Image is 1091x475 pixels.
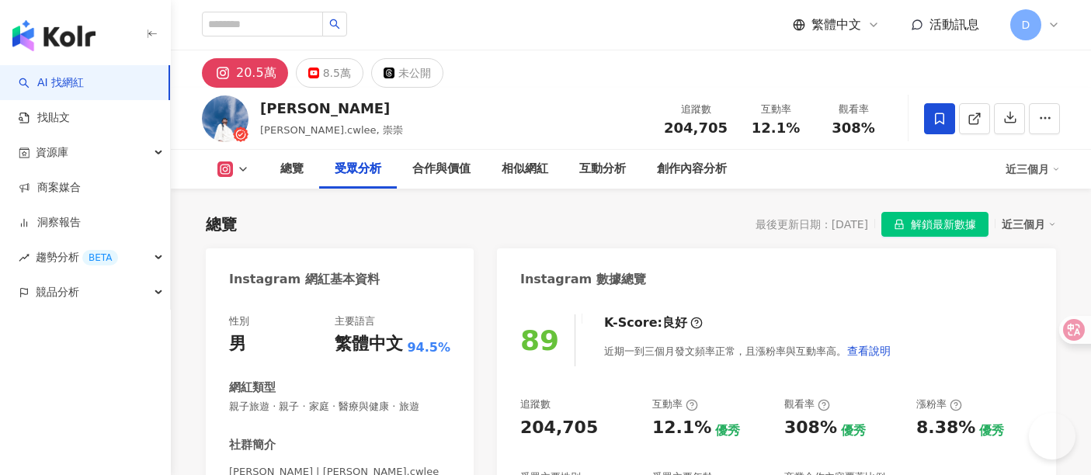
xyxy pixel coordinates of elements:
span: 繁體中文 [811,16,861,33]
div: 總覽 [206,213,237,235]
span: 資源庫 [36,135,68,170]
div: 未公開 [398,62,431,84]
span: 308% [832,120,875,136]
span: 查看說明 [847,345,891,357]
div: 優秀 [715,422,740,439]
button: 20.5萬 [202,58,288,88]
div: 308% [784,416,837,440]
span: [PERSON_NAME].cwlee, 崇崇 [260,124,403,136]
div: 204,705 [520,416,598,440]
div: 近期一到三個月發文頻率正常，且漲粉率與互動率高。 [604,335,891,366]
div: 追蹤數 [520,397,551,411]
div: 社群簡介 [229,437,276,453]
div: 近三個月 [1002,214,1056,234]
img: logo [12,20,96,51]
img: KOL Avatar [202,95,248,142]
span: 活動訊息 [929,17,979,32]
div: 最後更新日期：[DATE] [756,218,868,231]
div: Instagram 網紅基本資料 [229,271,380,288]
a: searchAI 找網紅 [19,75,84,91]
button: 未公開 [371,58,443,88]
span: 競品分析 [36,275,79,310]
div: 性別 [229,314,249,328]
div: 互動率 [652,397,698,411]
button: 解鎖最新數據 [881,212,989,237]
a: 洞察報告 [19,215,81,231]
span: lock [894,219,905,230]
div: 12.1% [652,416,711,440]
div: 優秀 [841,422,866,439]
div: 觀看率 [784,397,830,411]
div: K-Score : [604,314,703,331]
div: 受眾分析 [335,160,381,179]
div: 互動率 [746,102,805,117]
div: 男 [229,332,246,356]
button: 查看說明 [846,335,891,366]
div: 近三個月 [1006,157,1060,182]
div: 20.5萬 [236,62,276,84]
div: 網紅類型 [229,380,276,396]
div: 8.38% [916,416,975,440]
div: 89 [520,324,559,356]
div: Instagram 數據總覽 [520,271,646,288]
span: 12.1% [752,120,800,136]
div: 優秀 [979,422,1004,439]
span: 解鎖最新數據 [911,213,976,237]
div: 8.5萬 [323,62,351,84]
div: [PERSON_NAME] [260,99,403,118]
div: 漲粉率 [916,397,962,411]
span: 204,705 [664,120,728,136]
div: 主要語言 [335,314,375,328]
div: 合作與價值 [412,160,471,179]
button: 8.5萬 [296,58,363,88]
span: 親子旅遊 · 親子 · 家庭 · 醫療與健康 · 旅遊 [229,400,450,414]
div: 追蹤數 [664,102,728,117]
span: rise [19,252,30,263]
span: 94.5% [407,339,450,356]
iframe: Help Scout Beacon - Open [1029,413,1075,459]
a: 商案媒合 [19,180,81,196]
span: D [1022,16,1030,33]
div: 觀看率 [824,102,883,117]
div: 互動分析 [579,160,626,179]
a: 找貼文 [19,110,70,126]
span: 趨勢分析 [36,240,118,275]
div: 相似網紅 [502,160,548,179]
span: search [329,19,340,29]
div: 創作內容分析 [657,160,727,179]
div: 良好 [662,314,687,331]
div: 總覽 [280,160,304,179]
div: BETA [82,250,118,265]
div: 繁體中文 [335,332,403,356]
